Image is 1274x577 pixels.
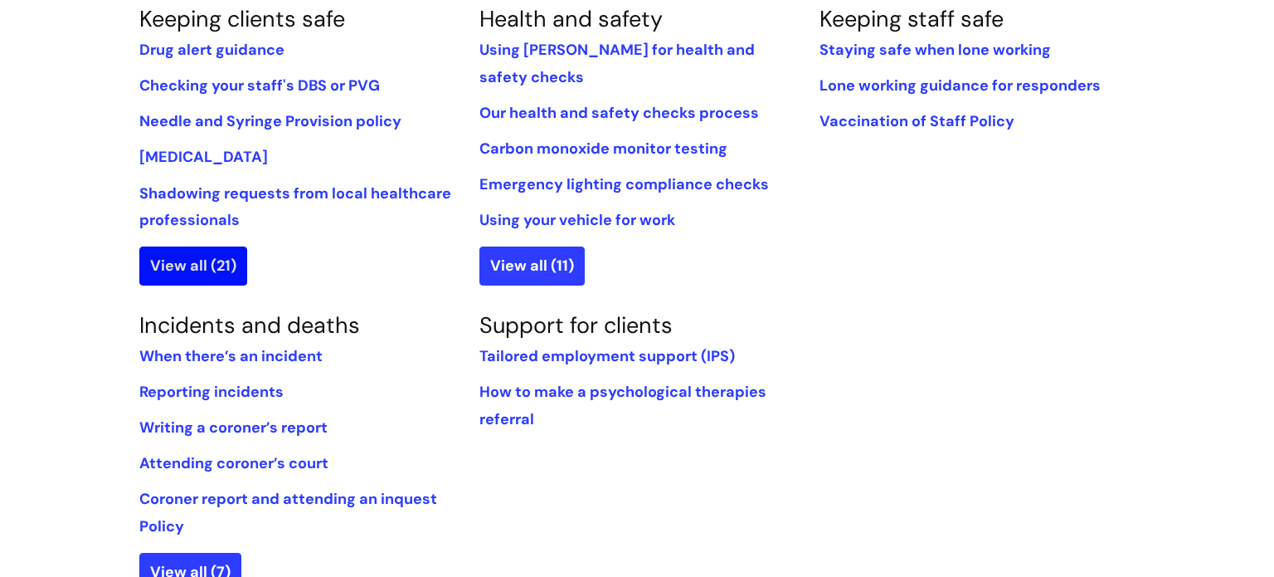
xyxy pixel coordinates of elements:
a: Carbon monoxide monitor testing [479,139,727,159]
a: Lone working guidance for responders [819,76,1101,95]
a: Keeping staff safe [819,4,1004,33]
a: Using your vehicle for work [479,210,675,230]
a: Writing a coroner’s report [139,418,328,438]
a: View all (11) [479,247,585,285]
a: Coroner report and attending an inquest Policy [139,489,437,535]
a: [MEDICAL_DATA] [139,147,268,167]
a: Our health and safety checks process [479,103,759,123]
a: When there’s an incident [139,346,323,366]
a: Checking your staff's DBS or PVG [139,76,380,95]
a: Tailored employment support (IPS) [479,346,735,366]
a: Reporting incidents [139,382,284,402]
a: Drug alert guidance [139,40,284,60]
a: Staying safe when lone working [819,40,1051,60]
a: How to make a psychological therapies referral [479,382,766,428]
a: Support for clients [479,311,673,340]
a: Using [PERSON_NAME] for health and safety checks [479,40,755,86]
a: Incidents and deaths [139,311,360,340]
a: View all (21) [139,247,247,285]
a: Shadowing requests from local healthcare professionals [139,183,451,230]
a: Needle and Syringe Provision policy [139,111,401,131]
a: Attending coroner’s court [139,453,328,473]
a: Emergency lighting compliance checks [479,174,769,194]
a: Health and safety [479,4,663,33]
a: Keeping clients safe [139,4,345,33]
a: Vaccination of Staff Policy [819,111,1014,131]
